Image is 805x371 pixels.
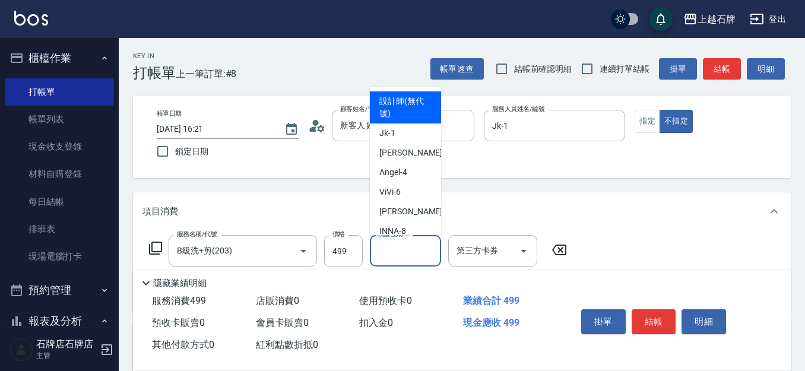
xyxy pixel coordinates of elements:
button: 上越石牌 [679,7,740,31]
button: 登出 [745,8,791,30]
label: 顧客姓名/手機號碼/編號 [340,104,408,113]
button: Open [294,242,313,261]
span: Angel -4 [379,166,407,179]
h5: 石牌店石牌店 [36,338,97,350]
span: ViVi -6 [379,186,401,198]
a: 現金收支登錄 [5,133,114,160]
span: 紅利點數折抵 0 [256,339,318,350]
span: 使用預收卡 0 [359,295,412,306]
input: YYYY/MM/DD hh:mm [157,119,272,139]
span: 結帳前確認明細 [514,63,572,75]
p: 隱藏業績明細 [153,277,207,290]
button: 不指定 [660,110,693,133]
label: 帳單日期 [157,109,182,118]
button: 明細 [747,58,785,80]
span: [PERSON_NAME] -7 [379,205,449,218]
div: 項目消費 [133,192,791,230]
a: 現場電腦打卡 [5,243,114,270]
a: 每日結帳 [5,188,114,215]
div: 上越石牌 [698,12,736,27]
span: 現金應收 499 [463,317,519,328]
img: Logo [14,11,48,26]
button: 帳單速查 [430,58,484,80]
img: Person [9,338,33,362]
span: [PERSON_NAME] -2 [379,147,449,159]
span: 服務消費 499 [152,295,206,306]
p: 項目消費 [142,205,178,218]
label: 服務人員姓名/編號 [492,104,544,113]
label: 價格 [332,230,345,239]
button: 預約管理 [5,275,114,306]
a: 排班表 [5,215,114,243]
span: 上一筆訂單:#8 [176,66,237,81]
span: 業績合計 499 [463,295,519,306]
button: 明細 [682,309,726,334]
span: 扣入金 0 [359,317,393,328]
button: 掛單 [581,309,626,334]
button: Choose date, selected date is 2025-10-13 [277,115,306,144]
p: 主管 [36,350,97,361]
span: 設計師 (無代號) [379,95,432,120]
a: 材料自購登錄 [5,160,114,188]
button: 掛單 [659,58,697,80]
span: 店販消費 0 [256,295,299,306]
h2: Key In [133,52,176,60]
label: 服務名稱/代號 [177,230,217,239]
button: save [649,7,673,31]
span: 其他付款方式 0 [152,339,214,350]
span: 會員卡販賣 0 [256,317,309,328]
button: 結帳 [632,309,676,334]
span: Jk -1 [379,127,395,139]
a: 帳單列表 [5,106,114,133]
span: INNA -8 [379,225,406,237]
h3: 打帳單 [133,65,176,81]
button: 報表及分析 [5,306,114,337]
button: Open [514,242,533,261]
a: 打帳單 [5,78,114,106]
span: 連續打單結帳 [600,63,649,75]
button: 結帳 [703,58,741,80]
span: 預收卡販賣 0 [152,317,205,328]
button: 櫃檯作業 [5,43,114,74]
button: 指定 [635,110,660,133]
span: 鎖定日期 [175,145,208,158]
